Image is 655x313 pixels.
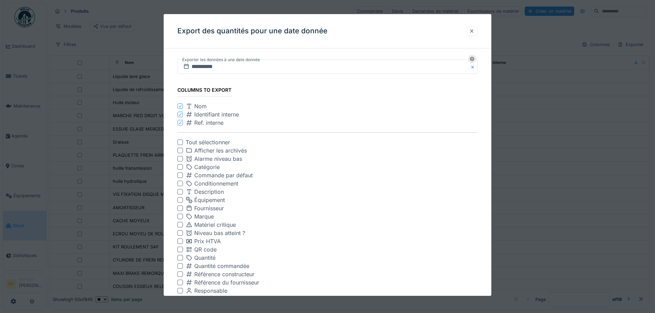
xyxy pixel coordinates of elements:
label: Exporter les données à une date donnée [182,56,261,64]
div: Commande par défaut [186,171,253,179]
div: Marque [186,212,214,221]
div: Afficher les archivés [186,146,247,155]
div: Valeur totale [186,295,227,303]
div: Responsable [186,287,227,295]
h3: Export des quantités pour une date donnée [177,27,327,35]
div: Catégorie [186,163,220,171]
div: Prix HTVA [186,237,221,245]
div: Alarme niveau bas [186,155,242,163]
button: Close [470,59,478,74]
div: Matériel critique [186,221,236,229]
div: Référence du fournisseur [186,278,259,287]
div: Équipement [186,196,225,204]
div: Columns to export [177,85,231,97]
div: Nom [186,102,207,110]
div: Quantité commandée [186,262,249,270]
div: Identifiant interne [186,110,239,119]
div: QR code [186,245,217,254]
div: Référence constructeur [186,270,254,278]
div: Niveau bas atteint ? [186,229,245,237]
div: Ref. interne [186,119,223,127]
div: Conditionnement [186,179,238,188]
div: Description [186,188,224,196]
div: Tout sélectionner [186,138,230,146]
div: Quantité [186,254,216,262]
div: Fournisseur [186,204,224,212]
